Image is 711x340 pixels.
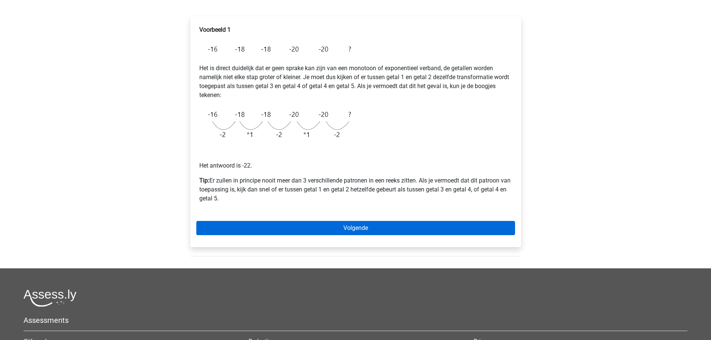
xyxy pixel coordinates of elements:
b: Voorbeeld 1 [199,26,231,33]
img: Alternating_Example_1.png [199,40,355,58]
img: Assessly logo [24,289,77,307]
a: Volgende [196,221,515,235]
h5: Assessments [24,316,687,325]
p: Het antwoord is -22. [199,143,512,170]
img: Alternating_Example_1_2.png [199,106,355,143]
p: Het is direct duidelijk dat er geen sprake kan zijn van een monotoon of exponentieel verband, de ... [199,64,512,100]
b: Tip: [199,177,209,184]
p: Er zullen in principe nooit meer dan 3 verschillende patronen in een reeks zitten. Als je vermoed... [199,176,512,203]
